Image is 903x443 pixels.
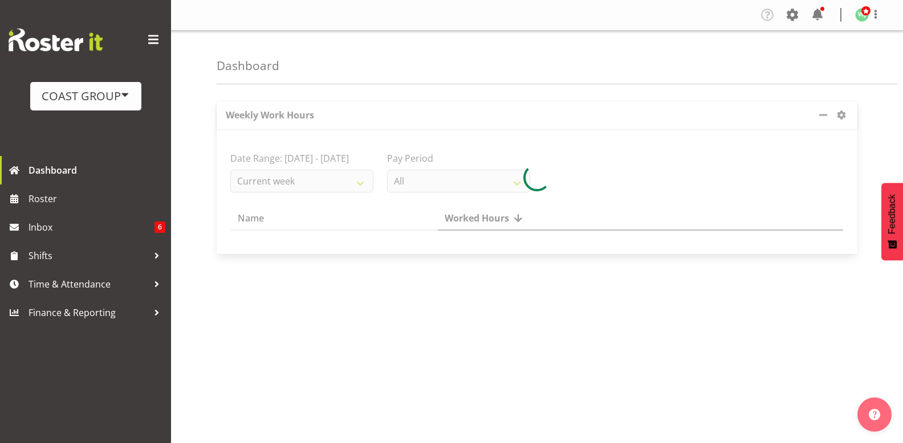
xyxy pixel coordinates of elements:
[855,8,869,22] img: woojin-jung1017.jpg
[29,247,148,264] span: Shifts
[42,88,130,105] div: COAST GROUP
[29,276,148,293] span: Time & Attendance
[29,219,154,236] span: Inbox
[869,409,880,420] img: help-xxl-2.png
[29,304,148,321] span: Finance & Reporting
[29,162,165,179] span: Dashboard
[9,28,103,51] img: Rosterit website logo
[154,221,165,233] span: 6
[29,190,165,207] span: Roster
[881,183,903,260] button: Feedback - Show survey
[887,194,897,234] span: Feedback
[217,59,279,72] h4: Dashboard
